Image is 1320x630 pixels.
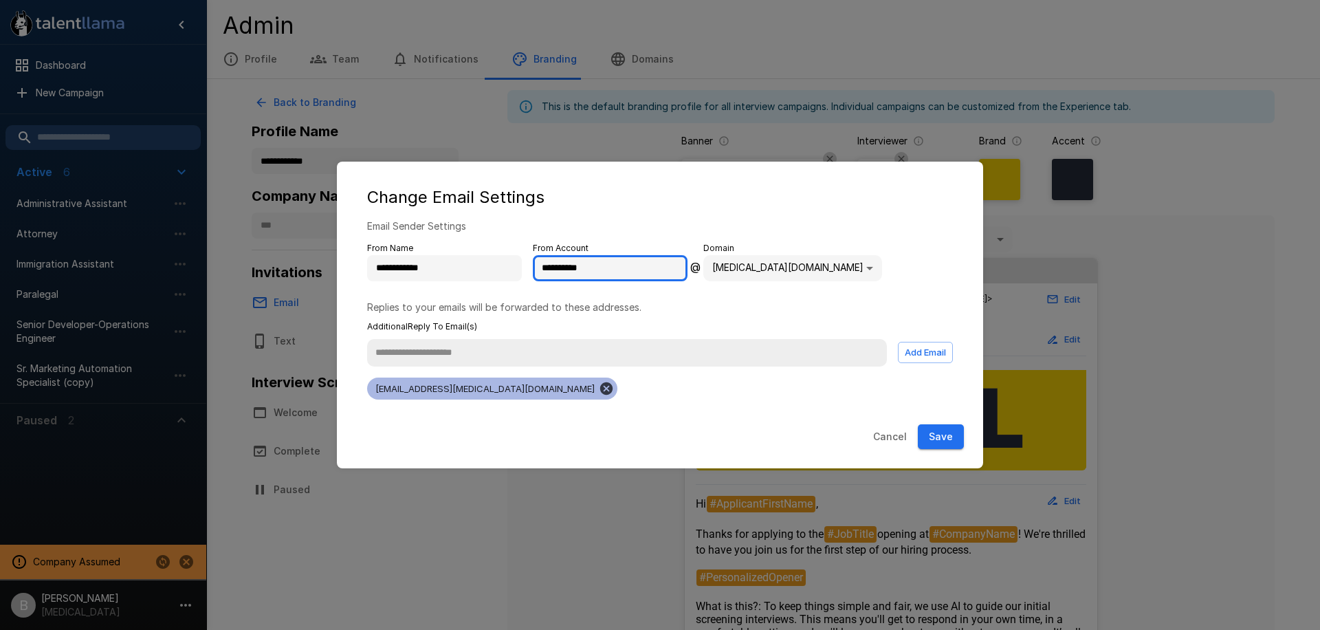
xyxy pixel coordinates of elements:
span: From Account [533,241,687,255]
div: [EMAIL_ADDRESS][MEDICAL_DATA][DOMAIN_NAME] [367,378,617,400]
p: Replies to your emails will be forwarded to these addresses. [367,301,953,314]
span: [EMAIL_ADDRESS][MEDICAL_DATA][DOMAIN_NAME] [367,383,603,394]
h2: Change Email Settings [351,175,969,219]
span: From Name [367,241,522,255]
button: Save [918,424,964,450]
button: Add Email [898,342,953,363]
button: Cancel [868,424,912,450]
span: Domain [703,241,882,255]
p: Email Sender Settings [367,219,953,233]
div: [MEDICAL_DATA][DOMAIN_NAME] [703,255,882,281]
span: Additional Reply To Email(s) [367,320,953,334]
p: @ [690,248,701,275]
